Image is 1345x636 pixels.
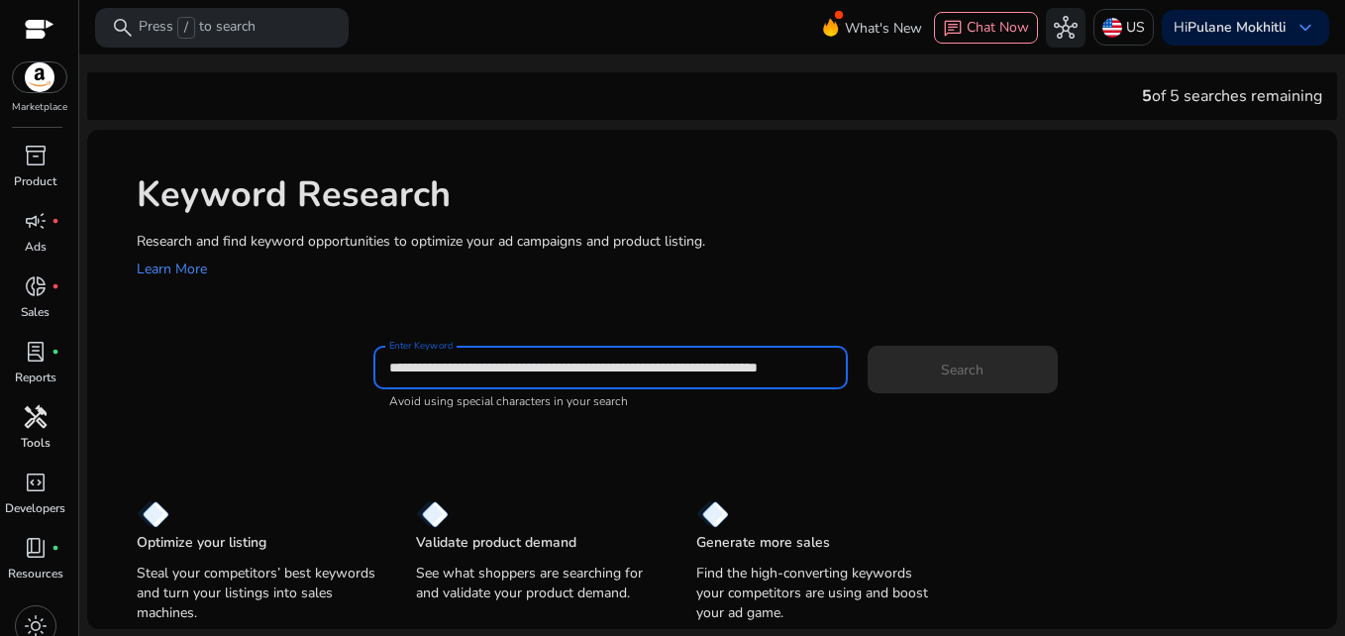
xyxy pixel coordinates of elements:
div: of 5 searches remaining [1142,84,1322,108]
p: Validate product demand [416,533,576,553]
span: book_4 [24,536,48,560]
p: See what shoppers are searching for and validate your product demand. [416,564,656,603]
p: US [1126,10,1145,45]
button: chatChat Now [934,12,1038,44]
p: Tools [21,434,51,452]
b: Pulane Mokhitli [1188,18,1286,37]
a: Learn More [137,260,207,278]
span: 5 [1142,85,1152,107]
span: code_blocks [24,471,48,494]
p: Press to search [139,17,256,39]
p: Ads [25,238,47,256]
span: donut_small [24,274,48,298]
span: fiber_manual_record [52,544,59,552]
span: fiber_manual_record [52,348,59,356]
p: Optimize your listing [137,533,266,553]
img: diamond.svg [137,500,169,528]
span: lab_profile [24,340,48,364]
p: Sales [21,303,50,321]
img: us.svg [1102,18,1122,38]
span: hub [1054,16,1078,40]
button: hub [1046,8,1086,48]
mat-label: Enter Keyword [389,339,453,353]
p: Product [14,172,56,190]
img: amazon.svg [13,62,66,92]
span: / [177,17,195,39]
span: Chat Now [967,18,1029,37]
p: Resources [8,565,63,583]
span: search [111,16,135,40]
h1: Keyword Research [137,173,1317,216]
p: Marketplace [12,100,67,115]
span: What's New [845,11,922,46]
span: fiber_manual_record [52,217,59,225]
span: campaign [24,209,48,233]
p: Developers [5,499,65,517]
p: Steal your competitors’ best keywords and turn your listings into sales machines. [137,564,376,623]
p: Hi [1174,21,1286,35]
span: chat [943,19,963,39]
span: handyman [24,405,48,429]
p: Reports [15,369,56,386]
p: Research and find keyword opportunities to optimize your ad campaigns and product listing. [137,231,1317,252]
img: diamond.svg [416,500,449,528]
span: fiber_manual_record [52,282,59,290]
span: inventory_2 [24,144,48,167]
span: keyboard_arrow_down [1293,16,1317,40]
p: Find the high-converting keywords your competitors are using and boost your ad game. [696,564,936,623]
img: diamond.svg [696,500,729,528]
p: Generate more sales [696,533,830,553]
